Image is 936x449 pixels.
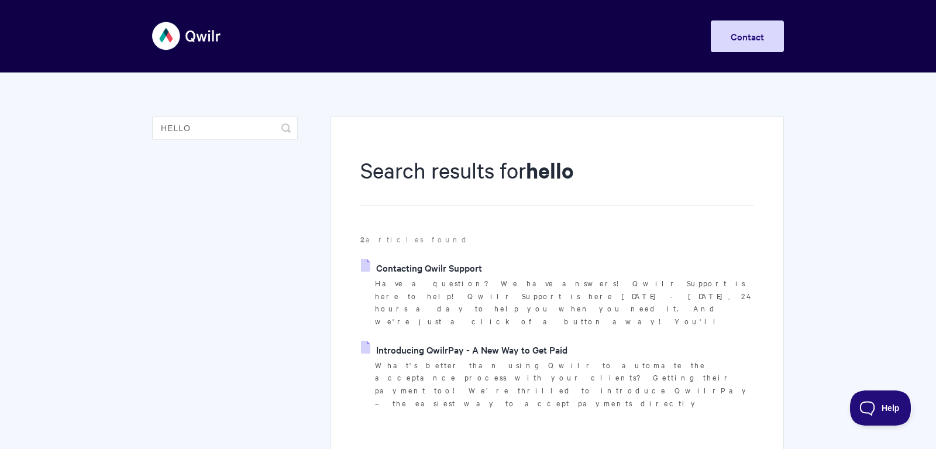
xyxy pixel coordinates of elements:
[361,341,567,358] a: Introducing QwilrPay - A New Way to Get Paid
[850,390,913,426] iframe: Toggle Customer Support
[360,234,366,245] strong: 2
[152,116,298,140] input: Search
[152,14,222,58] img: Qwilr Help Center
[526,156,574,184] strong: hello
[711,20,784,52] a: Contact
[375,277,754,328] p: Have a question? We have answers! Qwilr Support is here to help! Qwilr Support is here [DATE] - [...
[375,359,754,410] p: What's better than using Qwilr to automate the acceptance process with your clients? Getting thei...
[361,259,482,276] a: Contacting Qwilr Support
[360,155,754,206] h1: Search results for
[360,233,754,246] p: articles found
